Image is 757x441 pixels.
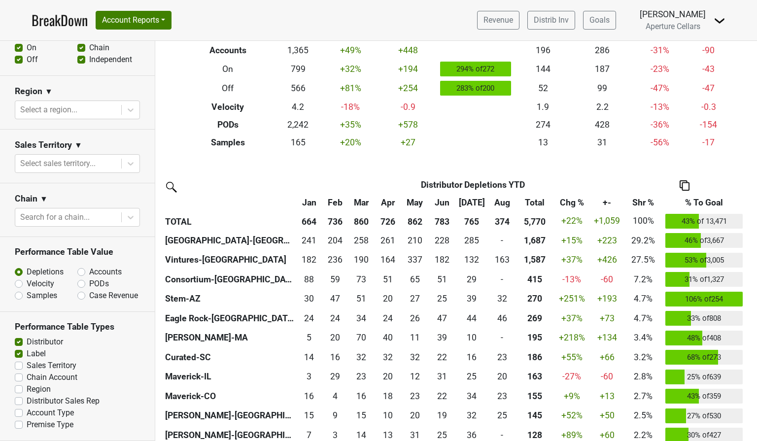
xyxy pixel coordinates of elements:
td: 10.74 [401,328,429,348]
div: 24 [299,312,320,325]
h3: Sales Territory [15,140,72,150]
div: 23 [491,351,514,364]
div: 16 [324,351,345,364]
td: 31.667 [488,289,516,309]
span: +22% [561,216,583,226]
div: 20 [377,292,398,305]
td: 34.123 [348,308,375,328]
td: 31.581 [348,347,375,367]
div: 32 [377,351,398,364]
div: 182 [299,253,320,266]
td: 566 [273,79,323,99]
label: Accounts [89,266,122,278]
td: 46.51 [429,308,455,328]
th: Maverick-CO [163,386,296,406]
td: -47 % [632,79,688,99]
td: 4.2 [273,98,323,116]
th: [GEOGRAPHIC_DATA]-[GEOGRAPHIC_DATA] [163,231,296,250]
div: 51 [350,292,373,305]
td: +27 [378,134,438,151]
div: - [491,331,514,344]
td: 65.251 [401,270,429,289]
div: 204 [324,234,345,247]
div: +426 [592,253,621,266]
td: 15.5 [296,386,322,406]
div: - [491,234,514,247]
th: 765 [455,211,488,231]
div: 285 [457,234,486,247]
div: 70 [350,331,373,344]
th: 664 [296,211,322,231]
th: 162.579 [516,367,553,387]
th: On [183,59,274,79]
td: 44.03 [455,308,488,328]
div: 5 [299,331,320,344]
td: 10.25 [455,328,488,348]
td: 1,365 [273,41,323,59]
td: +55 % [553,347,590,367]
td: 144 [514,59,573,79]
th: PODs [183,116,274,134]
td: 40.23 [375,328,400,348]
th: 862 [401,211,429,231]
td: 132.437 [455,250,488,270]
label: Distributor Sales Rep [27,395,100,407]
td: 70 [348,328,375,348]
th: 269.403 [516,308,553,328]
th: Jan: activate to sort column ascending [296,194,322,211]
th: 154.668 [516,386,553,406]
td: 182.254 [296,250,322,270]
th: 5,770 [516,211,553,231]
td: 19.5 [488,367,516,387]
div: 1,687 [518,234,551,247]
td: 337.003 [401,250,429,270]
td: 24.26 [296,308,322,328]
td: 4.7% [624,289,663,309]
td: 18 [375,386,400,406]
th: Eagle Rock-[GEOGRAPHIC_DATA] [163,308,296,328]
span: +1,059 [594,216,620,226]
th: Off [183,79,274,99]
th: Chg %: activate to sort column ascending [553,194,590,211]
div: 22 [431,351,452,364]
th: 415.251 [516,270,553,289]
div: - [491,273,514,286]
div: 195 [518,331,551,344]
th: Vintures-[GEOGRAPHIC_DATA] [163,250,296,270]
td: 58.667 [322,270,347,289]
td: 2,242 [273,116,323,134]
div: 73 [350,273,373,286]
label: Off [27,54,38,66]
label: PODs [89,278,109,290]
label: Samples [27,290,57,302]
div: +134 [592,331,621,344]
label: Case Revenue [89,290,138,302]
td: 165 [273,134,323,151]
th: Jun: activate to sort column ascending [429,194,455,211]
td: 799 [273,59,323,79]
div: 182 [431,253,452,266]
td: +15 % [553,231,590,250]
div: 44 [457,312,486,325]
td: 88 [296,270,322,289]
div: 40 [377,331,398,344]
td: 24.917 [455,367,488,387]
span: Aperture Cellars [646,22,700,31]
td: -47 [688,79,730,99]
th: Aug: activate to sort column ascending [488,194,516,211]
td: 4 [322,386,347,406]
th: Velocity [183,98,274,116]
td: 0 [488,328,516,348]
td: +49 % [323,41,378,59]
td: 31.832 [401,347,429,367]
div: 3 [299,370,320,383]
th: +-: activate to sort column ascending [590,194,624,211]
td: 428 [573,116,632,134]
th: Shr %: activate to sort column ascending [624,194,663,211]
td: 24.584 [429,289,455,309]
th: 726 [375,211,400,231]
td: 52 [514,79,573,99]
td: 0 [488,270,516,289]
div: 190 [350,253,373,266]
td: 196 [514,41,573,59]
